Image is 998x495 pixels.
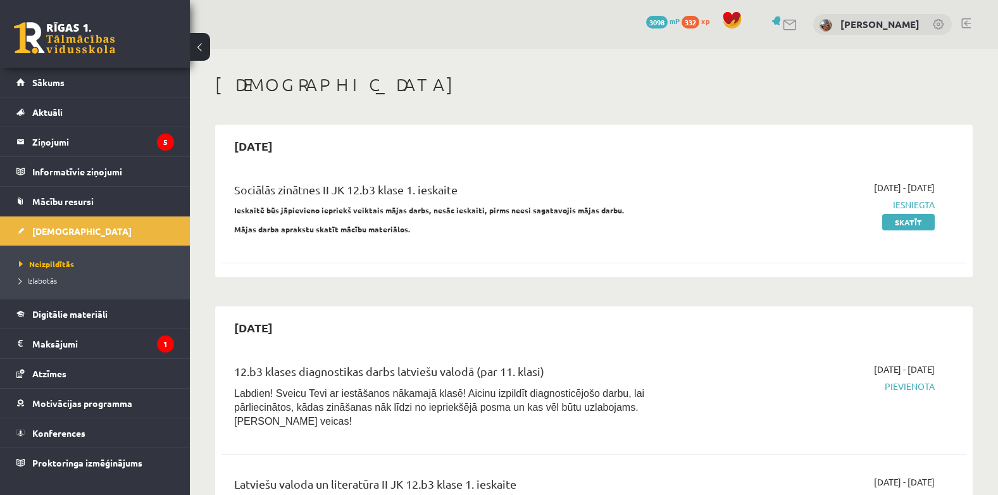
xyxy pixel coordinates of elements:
span: Pievienota [714,380,935,393]
span: Atzīmes [32,368,66,379]
a: [PERSON_NAME] [840,18,920,30]
div: Sociālās zinātnes II JK 12.b3 klase 1. ieskaite [234,181,695,204]
a: Motivācijas programma [16,389,174,418]
span: Motivācijas programma [32,398,132,409]
span: Iesniegta [714,198,935,211]
span: Izlabotās [19,275,57,285]
a: Sākums [16,68,174,97]
a: Digitālie materiāli [16,299,174,329]
span: [DATE] - [DATE] [874,181,935,194]
span: Proktoringa izmēģinājums [32,457,142,468]
a: Aktuāli [16,97,174,127]
span: Sākums [32,77,65,88]
span: Labdien! Sveicu Tevi ar iestāšanos nākamajā klasē! Aicinu izpildīt diagnosticējošo darbu, lai pār... [234,388,644,427]
span: [DEMOGRAPHIC_DATA] [32,225,132,237]
span: Aktuāli [32,106,63,118]
div: 12.b3 klases diagnostikas darbs latviešu valodā (par 11. klasi) [234,363,695,386]
a: Izlabotās [19,275,177,286]
h2: [DATE] [221,131,285,161]
img: Zane Zumberga [820,19,832,32]
span: [DATE] - [DATE] [874,363,935,376]
a: Ziņojumi5 [16,127,174,156]
legend: Informatīvie ziņojumi [32,157,174,186]
span: Digitālie materiāli [32,308,108,320]
strong: Ieskaitē būs jāpievieno iepriekš veiktais mājas darbs, nesāc ieskaiti, pirms neesi sagatavojis mā... [234,205,625,215]
span: Neizpildītās [19,259,74,269]
span: Mācību resursi [32,196,94,207]
legend: Ziņojumi [32,127,174,156]
a: Proktoringa izmēģinājums [16,448,174,477]
span: [DATE] - [DATE] [874,475,935,489]
span: 3098 [646,16,668,28]
a: [DEMOGRAPHIC_DATA] [16,216,174,246]
a: 3098 mP [646,16,680,26]
i: 1 [157,335,174,353]
a: Mācību resursi [16,187,174,216]
strong: Mājas darba aprakstu skatīt mācību materiālos. [234,224,411,234]
a: Skatīt [882,214,935,230]
span: 332 [682,16,699,28]
i: 5 [157,134,174,151]
a: Neizpildītās [19,258,177,270]
span: mP [670,16,680,26]
a: Atzīmes [16,359,174,388]
a: Maksājumi1 [16,329,174,358]
a: Konferences [16,418,174,448]
a: Rīgas 1. Tālmācības vidusskola [14,22,115,54]
span: Konferences [32,427,85,439]
a: 332 xp [682,16,716,26]
legend: Maksājumi [32,329,174,358]
span: xp [701,16,709,26]
a: Informatīvie ziņojumi [16,157,174,186]
h1: [DEMOGRAPHIC_DATA] [215,74,973,96]
h2: [DATE] [221,313,285,342]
